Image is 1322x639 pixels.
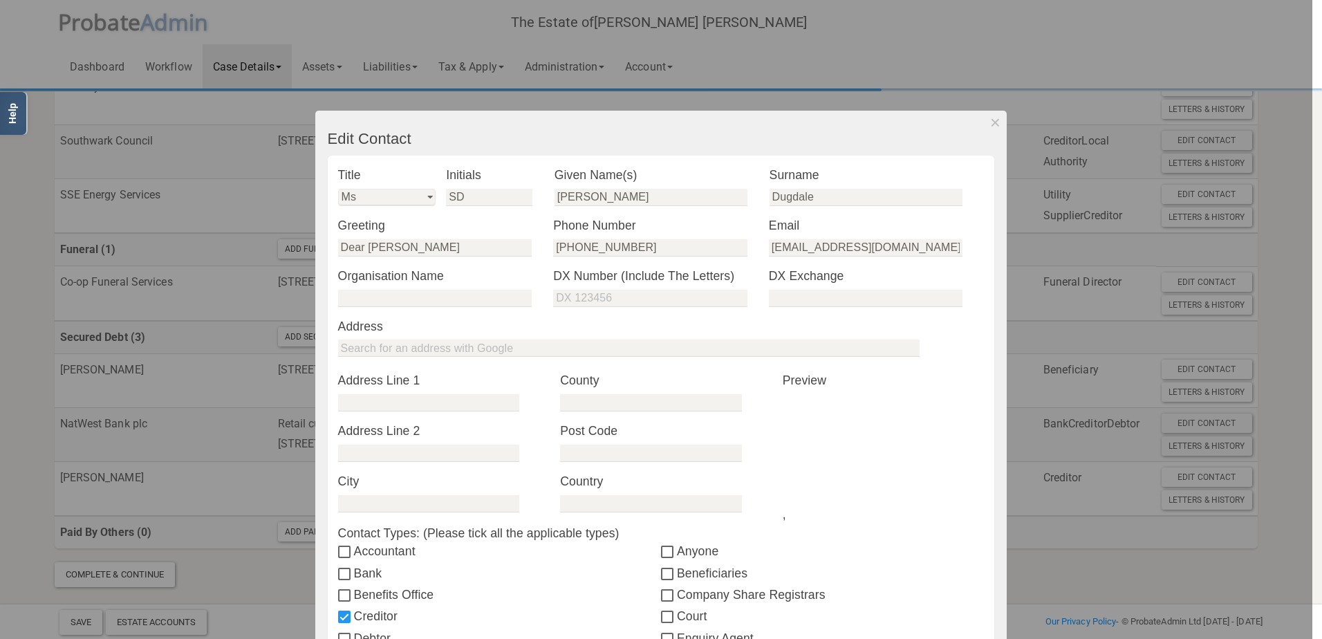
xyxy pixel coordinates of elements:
input: Benefits Office [338,591,354,602]
label: Greeting [338,216,554,234]
input: Bank [338,569,354,580]
label: Creditor [338,607,661,625]
label: Phone Number [553,216,769,234]
label: County [560,371,762,389]
input: Search for an address with Google [338,340,920,357]
input: Court [661,612,677,623]
p: Preview [783,371,985,389]
label: Contact Types: (Please tick all the applicable types) [338,524,985,542]
input: Accountant [338,547,354,558]
input: Company Share Registrars [661,591,677,602]
label: Surname [770,166,985,184]
label: DX Number (Include The Letters) [553,267,769,285]
label: Email [769,216,985,234]
label: Address Line 2 [338,422,540,440]
label: Company Share Registrars [661,586,984,604]
label: Given Name(s) [555,166,770,184]
label: Post Code [560,422,762,440]
label: Initials [446,166,555,184]
label: Organisation Name [338,267,554,285]
h4: Edit Contact [328,131,995,147]
button: Dismiss [984,111,1007,134]
input: Anyone [661,547,677,558]
label: Country [560,472,762,490]
label: Address Line 1 [338,371,540,389]
label: Title [338,166,447,184]
input: DX 123456 [553,290,747,307]
label: Bank [338,564,661,582]
label: Beneficiaries [661,564,984,582]
label: DX Exchange [769,267,985,285]
input: Creditor [338,612,354,623]
label: Anyone [661,542,984,560]
label: Court [661,607,984,625]
label: Benefits Office [338,586,661,604]
input: Beneficiaries [661,569,677,580]
label: Accountant [338,542,661,560]
label: Address [338,317,985,335]
div: , [772,371,995,524]
label: City [338,472,540,490]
